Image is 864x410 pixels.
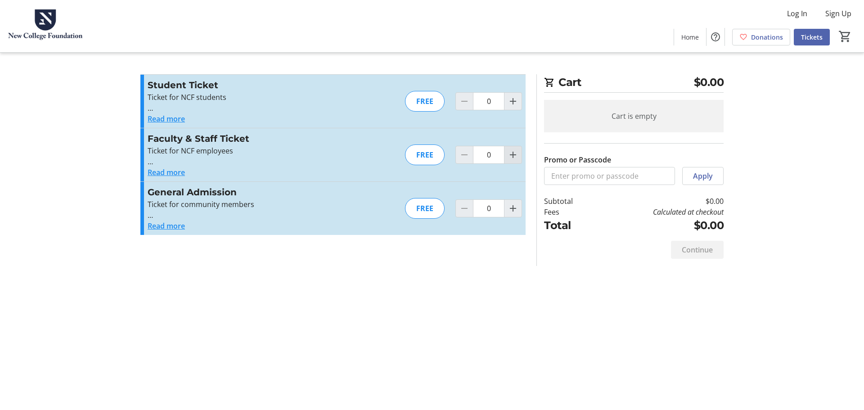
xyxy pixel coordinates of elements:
p: Ticket for community members [148,199,344,210]
td: Calculated at checkout [596,207,724,217]
div: FREE [405,144,445,165]
label: Promo or Passcode [544,154,611,165]
input: General Admission Quantity [473,199,504,217]
div: FREE [405,91,445,112]
h3: Faculty & Staff Ticket [148,132,344,145]
td: $0.00 [596,217,724,234]
img: New College Foundation's Logo [5,4,85,49]
td: $0.00 [596,196,724,207]
button: Increment by one [504,93,522,110]
span: Apply [693,171,713,181]
button: Read more [148,113,185,124]
span: Log In [787,8,807,19]
td: Total [544,217,596,234]
span: Tickets [801,32,823,42]
input: Student Ticket Quantity [473,92,504,110]
button: Read more [148,167,185,178]
h3: Student Ticket [148,78,344,92]
div: FREE [405,198,445,219]
td: Subtotal [544,196,596,207]
input: Enter promo or passcode [544,167,675,185]
a: Home [674,29,706,45]
td: Fees [544,207,596,217]
p: Ticket for NCF employees [148,145,344,156]
input: Faculty & Staff Ticket Quantity [473,146,504,164]
button: Increment by one [504,146,522,163]
span: Sign Up [825,8,851,19]
span: Home [681,32,699,42]
button: Cart [837,28,853,45]
a: Donations [732,29,790,45]
span: Donations [751,32,783,42]
span: $0.00 [694,74,724,90]
a: Tickets [794,29,830,45]
h3: General Admission [148,185,344,199]
div: Cart is empty [544,100,724,132]
button: Read more [148,221,185,231]
button: Log In [780,6,814,21]
button: Help [706,28,724,46]
p: Ticket for NCF students [148,92,344,103]
h2: Cart [544,74,724,93]
button: Apply [682,167,724,185]
button: Sign Up [818,6,859,21]
button: Increment by one [504,200,522,217]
